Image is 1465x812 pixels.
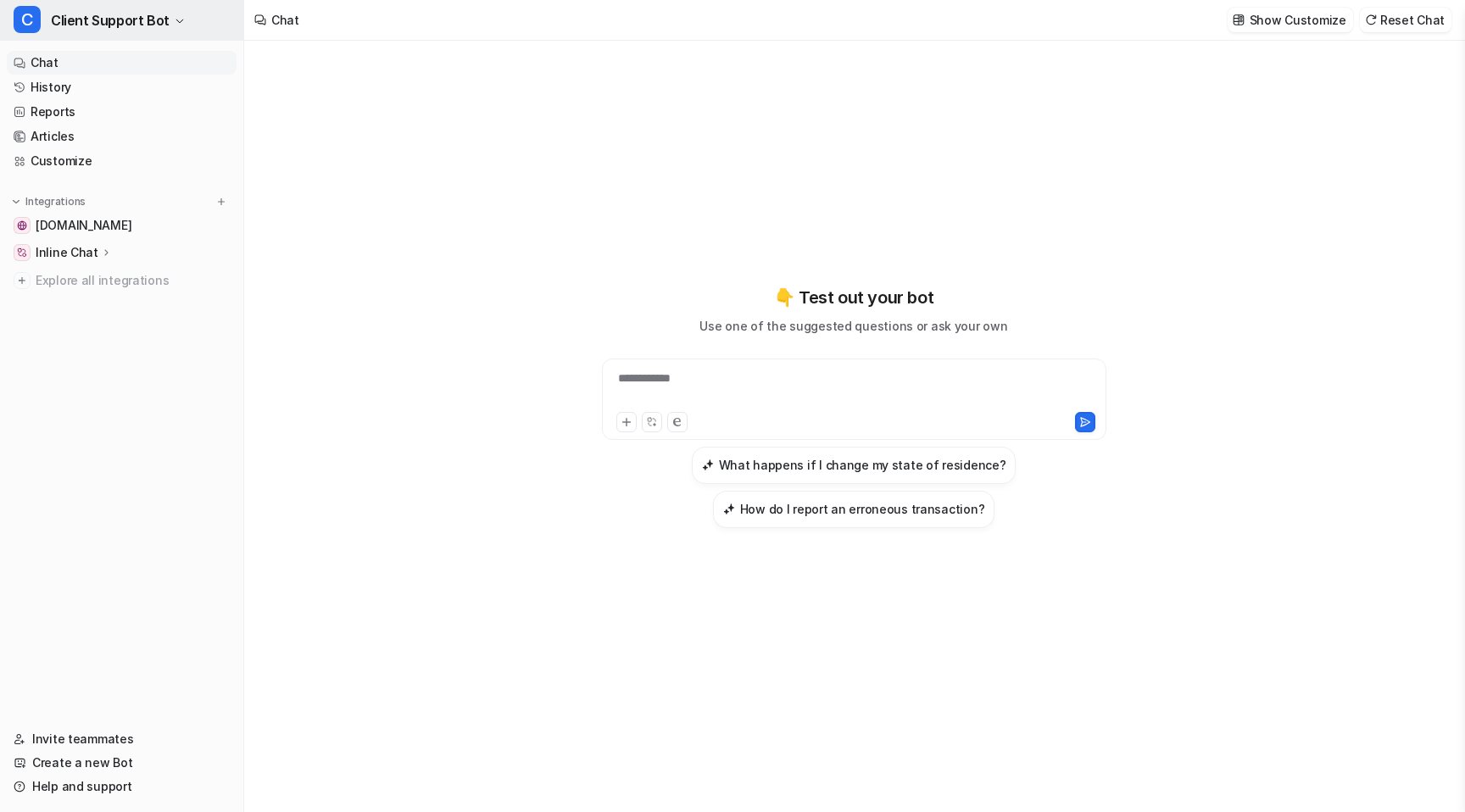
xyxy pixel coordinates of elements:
[7,193,91,210] button: Integrations
[7,269,237,292] a: Explore all integrations
[713,491,995,528] button: How do I report an erroneous transaction?How do I report an erroneous transaction?
[1233,14,1245,26] img: customize
[14,272,31,289] img: explore all integrations
[1365,14,1377,26] img: reset
[7,75,237,99] a: History
[215,196,227,208] img: menu_add.svg
[17,220,27,231] img: www.bitgo.com
[7,51,237,75] a: Chat
[7,727,237,751] a: Invite teammates
[702,459,714,471] img: What happens if I change my state of residence?
[36,217,131,234] span: [DOMAIN_NAME]
[1250,11,1346,29] p: Show Customize
[17,247,27,258] img: Inline Chat
[271,11,299,29] div: Chat
[51,8,170,32] span: Client Support Bot
[7,214,237,237] a: www.bitgo.com[DOMAIN_NAME]
[7,100,237,124] a: Reports
[740,500,985,518] h3: How do I report an erroneous transaction?
[719,456,1006,474] h3: What happens if I change my state of residence?
[10,196,22,208] img: expand menu
[7,751,237,775] a: Create a new Bot
[7,149,237,173] a: Customize
[1228,8,1353,32] button: Show Customize
[692,447,1017,484] button: What happens if I change my state of residence?What happens if I change my state of residence?
[36,244,98,261] p: Inline Chat
[25,195,86,209] p: Integrations
[1360,8,1451,32] button: Reset Chat
[14,6,41,33] span: C
[723,503,735,515] img: How do I report an erroneous transaction?
[699,317,1007,335] p: Use one of the suggested questions or ask your own
[36,267,230,294] span: Explore all integrations
[774,285,933,310] p: 👇 Test out your bot
[7,125,237,148] a: Articles
[7,775,237,798] a: Help and support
